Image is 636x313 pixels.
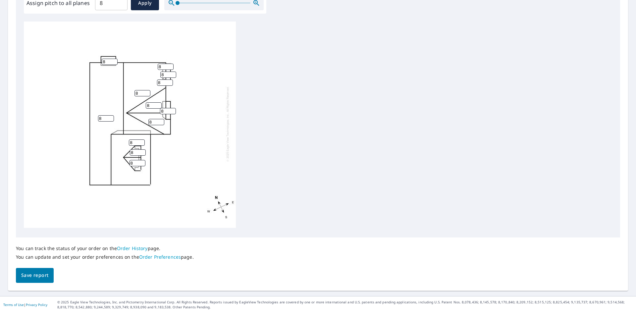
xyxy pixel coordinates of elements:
[16,268,54,283] button: Save report
[139,254,181,260] a: Order Preferences
[57,300,633,310] p: © 2025 Eagle View Technologies, Inc. and Pictometry International Corp. All Rights Reserved. Repo...
[16,254,194,260] p: You can update and set your order preferences on the page.
[26,302,47,307] a: Privacy Policy
[3,303,47,307] p: |
[16,245,194,251] p: You can track the status of your order on the page.
[21,271,48,280] span: Save report
[3,302,24,307] a: Terms of Use
[117,245,148,251] a: Order History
